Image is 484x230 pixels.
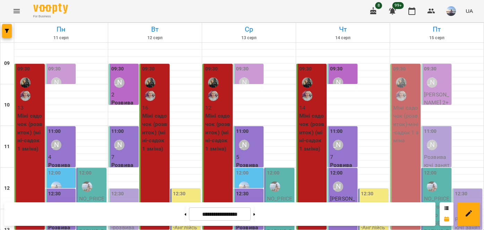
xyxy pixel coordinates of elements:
[427,140,437,150] div: Шевченко Катерина
[330,65,343,73] label: 09:30
[48,161,74,210] p: Розвиваючі заняття 3-5 р. (розвиваючі 3-4 салтівка)
[236,128,249,135] label: 11:00
[205,65,218,73] label: 09:30
[330,195,355,210] span: [PERSON_NAME]
[17,65,30,73] label: 09:30
[48,169,61,177] label: 12:00
[239,77,249,88] div: Шевченко Катерина
[236,190,249,198] label: 12:30
[111,91,137,99] p: 2
[142,65,155,73] label: 09:30
[299,65,312,73] label: 09:30
[142,104,168,112] p: 16
[239,140,249,150] div: Шевченко Катерина
[114,140,124,150] div: Шевченко Катерина
[205,112,231,153] p: Міні садочок (розвиток) (міні-садок 1 зміна)
[297,35,389,41] h6: 14 серп
[208,91,218,101] img: Мармур Тетяна Олександрівна
[392,2,404,9] span: 99+
[48,65,61,73] label: 09:30
[79,169,92,177] label: 12:00
[302,91,312,101] img: Мармур Тетяна Олександрівна
[391,35,483,41] h6: 15 серп
[267,169,280,177] label: 12:00
[208,77,218,88] img: Бобрик Вікторія
[466,7,473,15] span: UA
[396,77,406,88] img: Бобрик Вікторія
[15,24,107,35] h6: Пн
[111,99,137,156] p: Розвиваючі заняття малюки 2+ (Малюки 2+ [GEOGRAPHIC_DATA])
[4,101,10,109] h6: 10
[333,77,343,88] div: Шевченко Катерина
[361,190,374,198] label: 12:30
[48,190,61,198] label: 12:30
[20,77,31,88] img: Бобрик Вікторія
[145,77,155,88] div: Бобрик Вікторія
[111,190,124,198] label: 12:30
[203,24,295,35] h6: Ср
[20,91,31,101] img: Мармур Тетяна Олександрівна
[270,181,280,192] img: Чалик Ганна Серніївна
[51,140,61,150] div: Шевченко Катерина
[333,140,343,150] div: Шевченко Катерина
[424,169,437,177] label: 12:00
[427,77,437,88] div: Шевченко Катерина
[145,91,155,101] img: Мармур Тетяна Олександрівна
[48,128,61,135] label: 11:00
[109,24,201,35] h6: Вт
[51,77,61,88] div: Шевченко Катерина
[330,161,356,210] p: Розвиваючі заняття 3-5 р. (розвиваючі 3-4 салтівка)
[4,185,10,192] h6: 12
[8,3,25,19] button: Menu
[446,6,456,16] img: a5695baeaf149ad4712b46ffea65b4f5.jpg
[82,181,92,192] img: Чалик Ганна Серніївна
[330,128,343,135] label: 11:00
[396,91,406,101] img: Мармур Тетяна Олександрівна
[17,104,43,112] p: 13
[236,169,249,177] label: 12:00
[299,112,325,153] p: Міні садочок (розвиток) (міні-садок 1 зміна)
[427,181,437,192] img: Чалик Ганна Серніївна
[333,181,343,192] div: Шевченко Катерина
[297,24,389,35] h6: Чт
[424,65,437,73] label: 09:30
[4,143,10,151] h6: 11
[330,153,356,161] p: 7
[375,2,382,9] span: 8
[51,181,61,192] img: Анна Петренко
[205,104,231,112] p: 12
[33,14,68,19] span: For Business
[424,91,450,139] p: [PERSON_NAME] 2+ - Малюки 2+ [GEOGRAPHIC_DATA]
[111,128,124,135] label: 11:00
[239,181,249,192] img: Анна Петренко
[15,35,107,41] h6: 11 серп
[463,5,476,17] button: UA
[33,3,68,14] img: Voopty Logo
[330,169,343,177] label: 12:00
[111,153,137,161] p: 7
[4,60,10,67] h6: 09
[393,104,419,145] p: Міні садочок (розвиток) - міні-садок 1 зміна
[302,77,312,88] img: Бобрик Вікторія
[173,190,186,198] label: 12:30
[17,112,43,153] p: Міні садочок (розвиток) (міні-садок 1 зміна)
[203,35,295,41] h6: 13 серп
[455,190,468,198] label: 12:30
[111,161,137,210] p: Розвиваючі заняття 3-5 р. (розвиваючі 3-4 салтівка)
[299,104,325,112] p: 14
[236,161,262,210] p: Розвиваючі заняття 3-5 р. (розвиваючі 3-4 салтівка)
[393,65,406,73] label: 09:30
